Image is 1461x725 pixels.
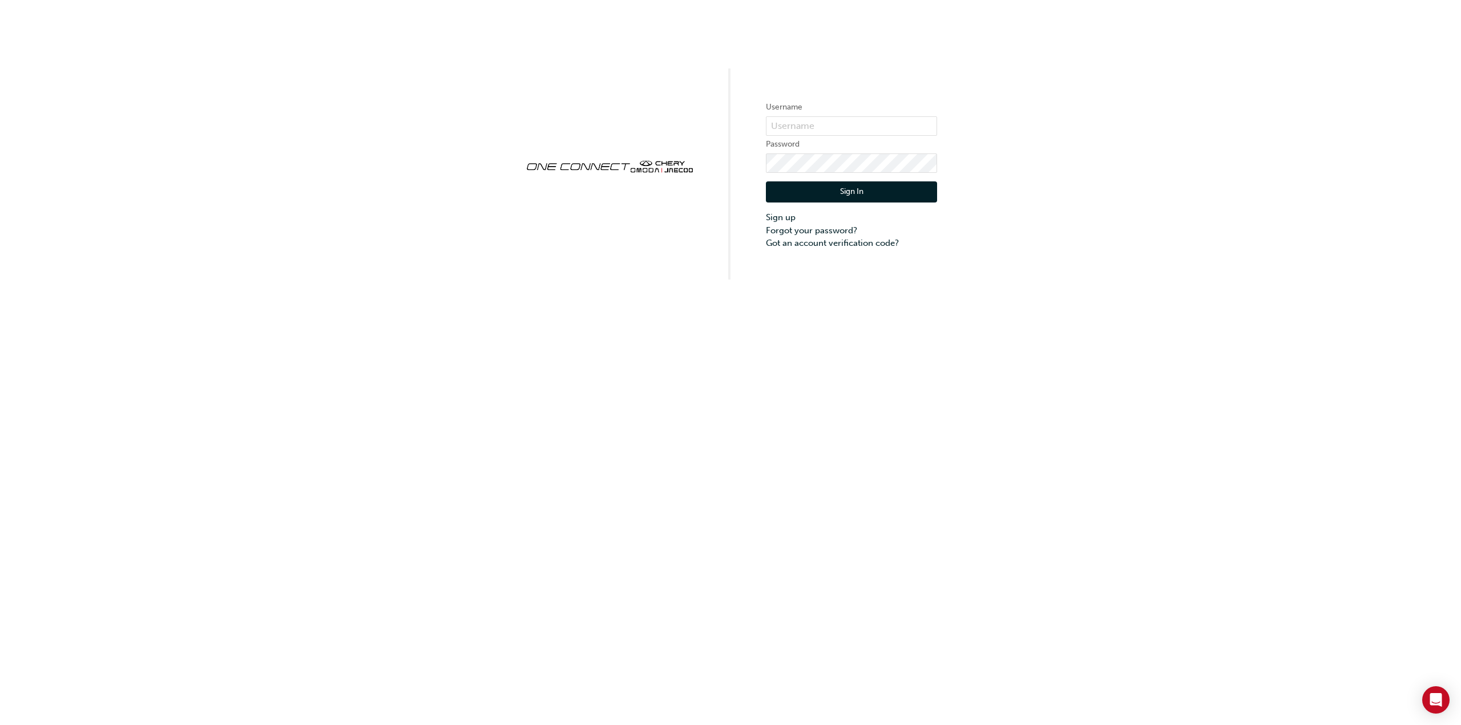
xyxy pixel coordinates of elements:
img: oneconnect [524,151,695,180]
button: Sign In [766,181,937,203]
input: Username [766,116,937,136]
a: Sign up [766,211,937,224]
label: Password [766,137,937,151]
a: Forgot your password? [766,224,937,237]
label: Username [766,100,937,114]
div: Open Intercom Messenger [1422,686,1450,714]
a: Got an account verification code? [766,237,937,250]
